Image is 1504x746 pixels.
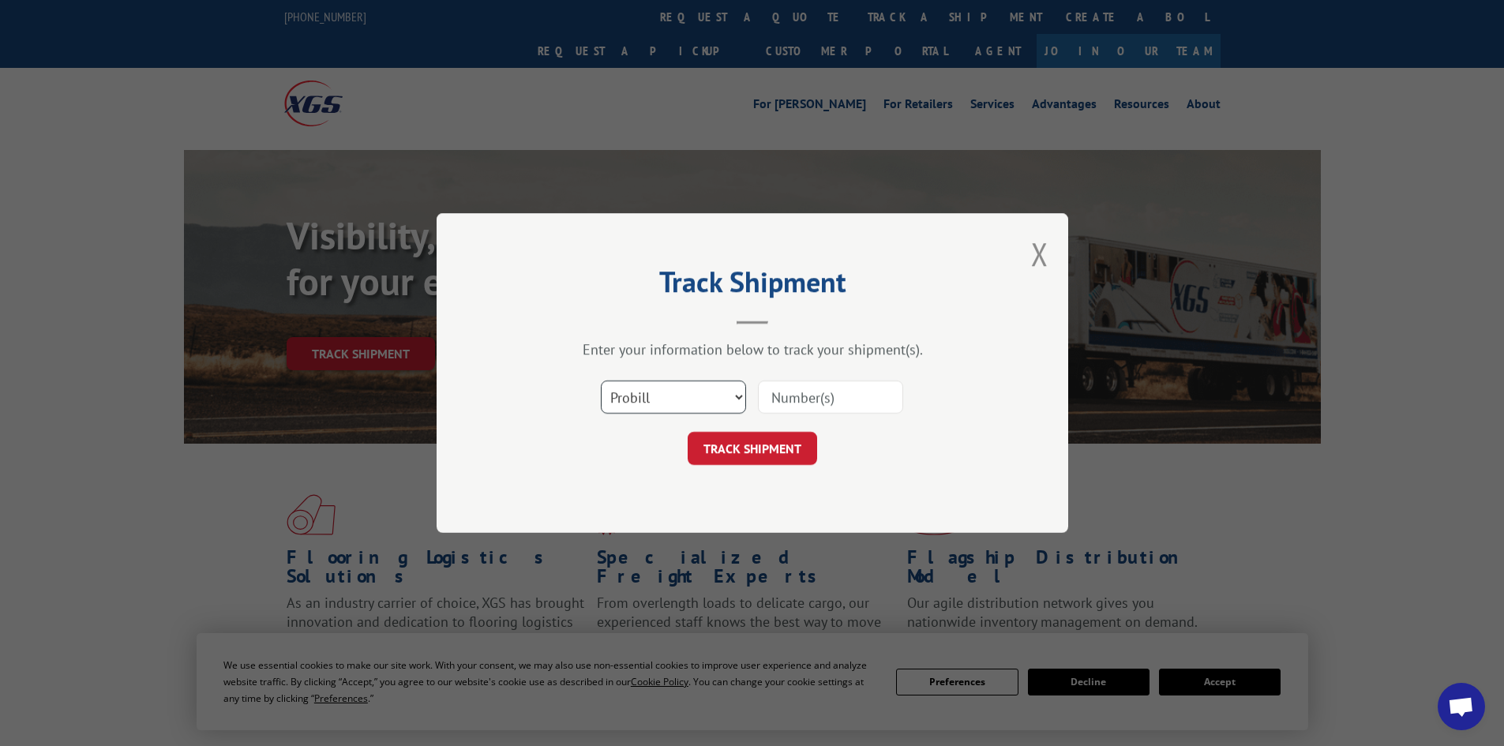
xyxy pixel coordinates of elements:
div: Enter your information below to track your shipment(s). [516,340,989,358]
div: Open chat [1438,683,1485,730]
button: Close modal [1031,233,1048,275]
input: Number(s) [758,380,903,414]
button: TRACK SHIPMENT [688,432,817,465]
h2: Track Shipment [516,271,989,301]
